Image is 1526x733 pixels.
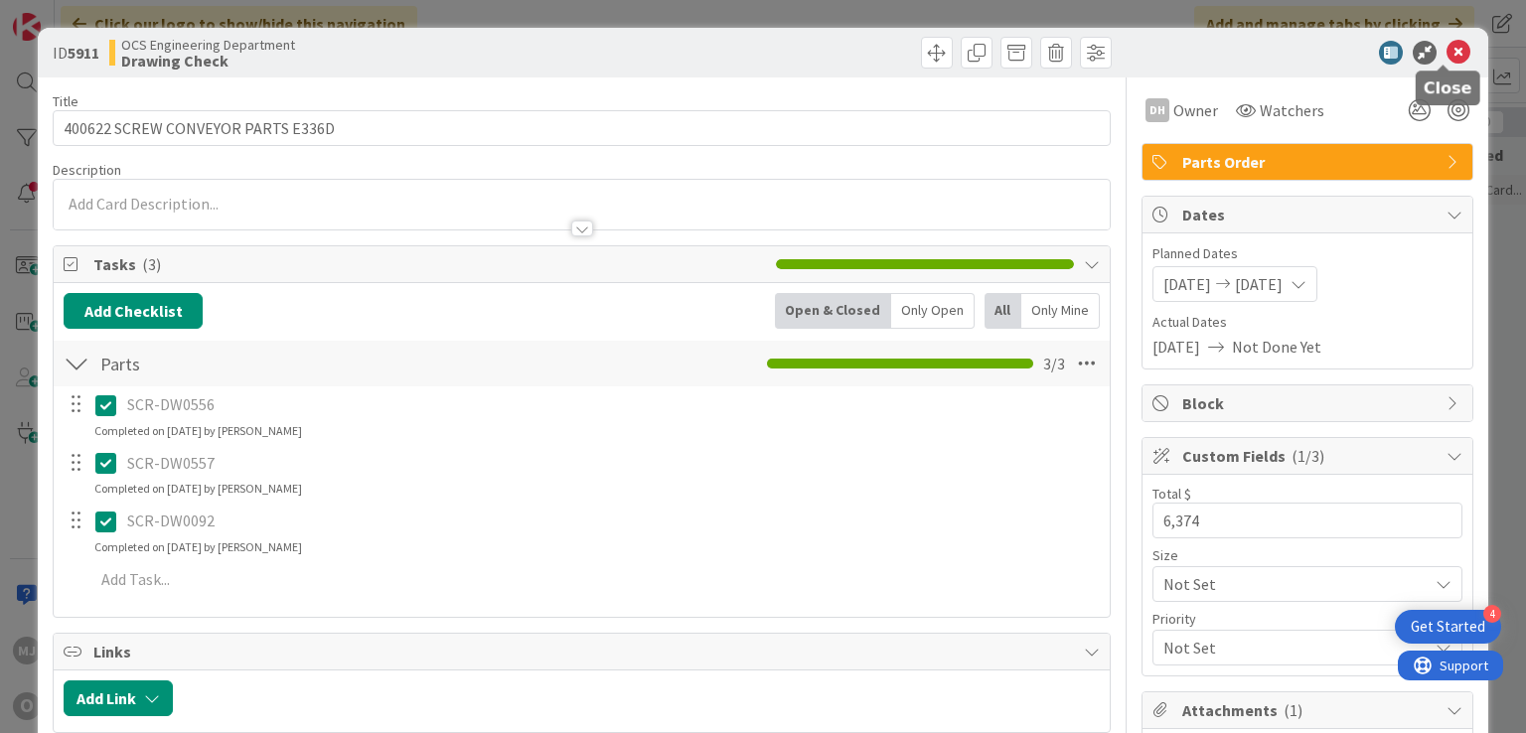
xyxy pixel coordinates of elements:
[1163,634,1418,661] span: Not Set
[1152,485,1191,503] label: Total $
[127,510,1096,532] p: SCR-DW0092
[121,53,295,69] b: Drawing Check
[1395,610,1501,644] div: Open Get Started checklist, remaining modules: 4
[1483,605,1501,623] div: 4
[1411,617,1485,637] div: Get Started
[891,293,975,329] div: Only Open
[1182,150,1437,174] span: Parts Order
[1163,272,1211,296] span: [DATE]
[53,161,121,179] span: Description
[93,252,765,276] span: Tasks
[121,37,295,53] span: OCS Engineering Department
[142,254,161,274] span: ( 3 )
[1173,98,1218,122] span: Owner
[93,640,1073,663] span: Links
[42,3,90,27] span: Support
[53,41,99,65] span: ID
[1284,700,1302,720] span: ( 1 )
[1182,391,1437,415] span: Block
[64,293,203,329] button: Add Checklist
[64,680,173,716] button: Add Link
[68,43,99,63] b: 5911
[1145,98,1169,122] div: DH
[127,393,1096,416] p: SCR-DW0556
[1152,548,1462,562] div: Size
[1292,446,1324,466] span: ( 1/3 )
[53,92,78,110] label: Title
[775,293,891,329] div: Open & Closed
[1232,335,1321,359] span: Not Done Yet
[1021,293,1100,329] div: Only Mine
[1235,272,1283,296] span: [DATE]
[94,422,302,440] div: Completed on [DATE] by [PERSON_NAME]
[1152,612,1462,626] div: Priority
[1260,98,1324,122] span: Watchers
[985,293,1021,329] div: All
[1182,698,1437,722] span: Attachments
[94,538,302,556] div: Completed on [DATE] by [PERSON_NAME]
[1152,243,1462,264] span: Planned Dates
[1182,203,1437,226] span: Dates
[93,346,540,381] input: Add Checklist...
[1152,312,1462,333] span: Actual Dates
[127,452,1096,475] p: SCR-DW0557
[1182,444,1437,468] span: Custom Fields
[1424,78,1472,97] h5: Close
[1152,335,1200,359] span: [DATE]
[53,110,1110,146] input: type card name here...
[1043,352,1065,375] span: 3 / 3
[1163,570,1418,598] span: Not Set
[94,480,302,498] div: Completed on [DATE] by [PERSON_NAME]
